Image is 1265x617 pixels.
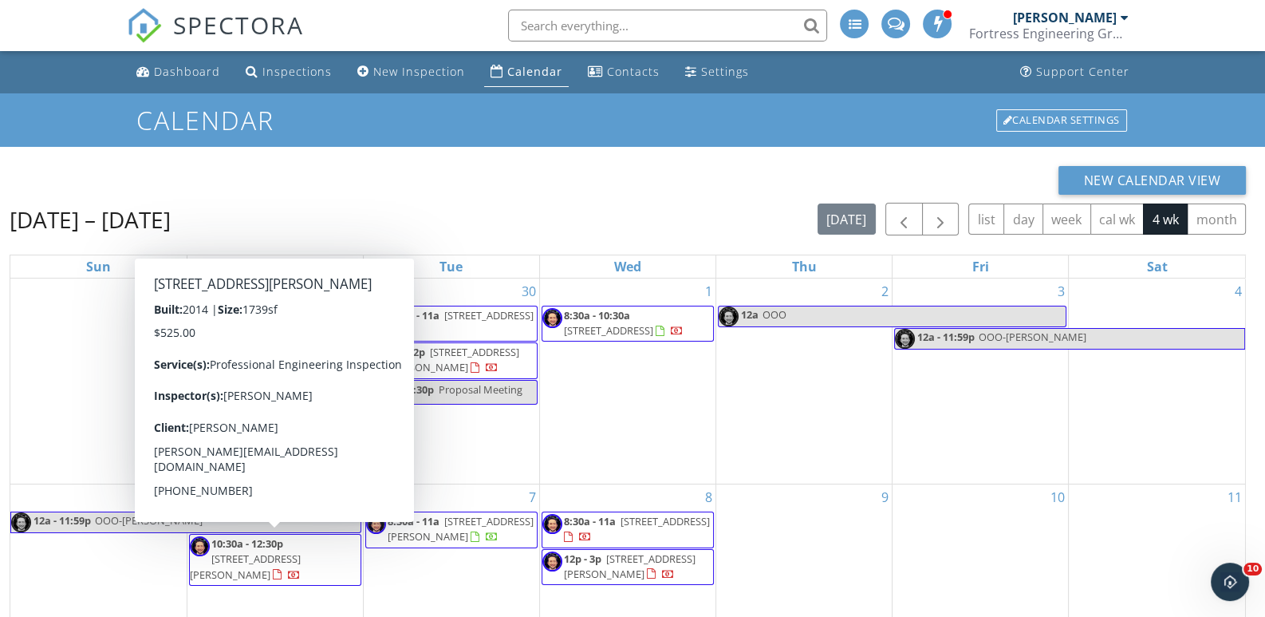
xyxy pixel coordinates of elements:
span: 10 [1243,563,1262,575]
a: 2p - 4:30p [STREET_ADDRESS] [189,342,361,378]
img: 58437b2c5169473c8fa267f02d2a0aeb.jpeg [366,345,386,365]
img: 58437b2c5169473c8fa267f02d2a0aeb.jpeg [895,329,915,349]
img: 58437b2c5169473c8fa267f02d2a0aeb.jpeg [366,308,386,328]
a: 12p - 3p [STREET_ADDRESS][PERSON_NAME] [542,549,714,585]
span: 2p - 4:30p [211,345,258,359]
img: 58437b2c5169473c8fa267f02d2a0aeb.jpeg [719,307,739,326]
span: 8:30a - 10:30a [564,308,630,322]
div: Calendar [507,64,562,79]
img: 58437b2c5169473c8fa267f02d2a0aeb.jpeg [190,308,210,328]
a: SPECTORA [127,22,304,55]
a: Go to October 4, 2025 [1232,279,1245,304]
a: 8:30a - 11a [STREET_ADDRESS] [542,512,714,548]
a: 11a - 2p [STREET_ADDRESS][PERSON_NAME] [365,342,538,378]
button: list [968,204,1004,235]
button: [DATE] [818,204,876,235]
a: Go to September 28, 2025 [166,279,187,304]
span: 10:30a - 1p [211,308,263,322]
a: Dashboard [130,57,227,87]
h2: [DATE] – [DATE] [10,204,171,235]
a: Monday [258,255,293,278]
td: Go to October 1, 2025 [539,279,715,485]
img: 58437b2c5169473c8fa267f02d2a0aeb.jpeg [190,345,210,365]
button: day [1003,204,1043,235]
a: 8:30a - 11a [STREET_ADDRESS] [564,514,710,544]
a: Settings [679,57,755,87]
img: 58437b2c5169473c8fa267f02d2a0aeb.jpeg [11,512,31,532]
div: Dashboard [154,64,220,79]
div: Calendar Settings [996,109,1127,132]
div: Inspections [262,64,332,79]
img: 58437b2c5169473c8fa267f02d2a0aeb.jpeg [190,536,210,556]
span: 8:30a - 11a [388,308,439,322]
a: Saturday [1144,255,1171,278]
span: 8:30a - 11a [564,514,616,528]
a: Go to October 5, 2025 [173,485,187,510]
a: Support Center [1013,57,1135,87]
td: Go to October 2, 2025 [716,279,893,485]
button: cal wk [1090,204,1145,235]
a: Go to October 9, 2025 [878,485,892,510]
span: 12p - 3p [564,552,601,566]
a: 11a - 2p [STREET_ADDRESS][PERSON_NAME] [388,345,519,374]
button: week [1042,204,1091,235]
a: Go to September 29, 2025 [342,279,363,304]
span: [STREET_ADDRESS] [564,323,653,338]
a: Go to September 30, 2025 [518,279,539,304]
a: 10:30a - 12:30p [STREET_ADDRESS][PERSON_NAME] [189,534,361,586]
span: OOO [763,307,786,322]
a: 8:30a - 11a [STREET_ADDRESS][PERSON_NAME] [388,514,534,544]
a: Go to October 10, 2025 [1047,485,1068,510]
div: New Inspection [373,64,465,79]
input: Search everything... [508,10,827,42]
a: 8:30a - 10:30a [STREET_ADDRESS] [564,308,684,338]
span: [STREET_ADDRESS][PERSON_NAME] [388,514,534,544]
td: Go to September 28, 2025 [10,279,187,485]
a: 10:30a - 1p [STREET_ADDRESS] [189,306,361,342]
img: 58437b2c5169473c8fa267f02d2a0aeb.jpeg [366,514,386,534]
h1: Calendar [136,106,1128,134]
span: [STREET_ADDRESS] [268,308,357,322]
a: 2p - 4:30p [STREET_ADDRESS] [211,345,352,374]
button: Previous [885,203,923,235]
a: Go to October 11, 2025 [1224,485,1245,510]
td: Go to October 4, 2025 [1069,279,1245,485]
button: New Calendar View [1058,166,1247,195]
a: Go to October 2, 2025 [878,279,892,304]
span: OOO-[PERSON_NAME] [979,330,1086,344]
span: 12a [740,307,759,326]
a: Contacts [581,57,666,87]
a: Inspections [239,57,338,87]
a: 8:30a - 11a [STREET_ADDRESS] [365,306,538,342]
div: [PERSON_NAME] [1012,10,1116,26]
span: [STREET_ADDRESS][PERSON_NAME] [388,345,519,374]
img: 58437b2c5169473c8fa267f02d2a0aeb.jpeg [542,552,562,572]
a: New Inspection [351,57,471,87]
button: Next [922,203,960,235]
a: Go to October 7, 2025 [526,485,539,510]
span: [STREET_ADDRESS] [621,514,710,528]
span: [STREET_ADDRESS] [444,308,534,322]
span: 12a - 11:59p [33,512,92,532]
a: 10:30a - 12:30p [STREET_ADDRESS][PERSON_NAME] [190,536,301,581]
a: 8:30a - 11a [STREET_ADDRESS][PERSON_NAME] [365,512,538,548]
a: 8:30a - 11a [STREET_ADDRESS] [388,308,534,338]
a: 12p - 3p [STREET_ADDRESS][PERSON_NAME] [564,552,696,581]
a: 8:30a - 10:30a [STREET_ADDRESS] [542,306,714,342]
a: Sunday [83,255,114,278]
span: 2p - 2:30p [388,382,434,397]
a: Calendar Settings [995,108,1129,133]
a: Friday [969,255,992,278]
div: Fortress Engineering Group LLC [968,26,1128,42]
span: OOO-[PERSON_NAME] [95,513,203,528]
a: Go to October 6, 2025 [349,485,363,510]
a: Wednesday [611,255,644,278]
img: 58437b2c5169473c8fa267f02d2a0aeb.jpeg [542,308,562,328]
span: 10:30a - 12:30p [211,536,283,551]
button: 4 wk [1143,204,1188,235]
iframe: Intercom live chat [1211,563,1249,601]
span: 12a - 11:59p [916,329,975,349]
a: Thursday [789,255,820,278]
div: Contacts [607,64,660,79]
a: Tuesday [436,255,466,278]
